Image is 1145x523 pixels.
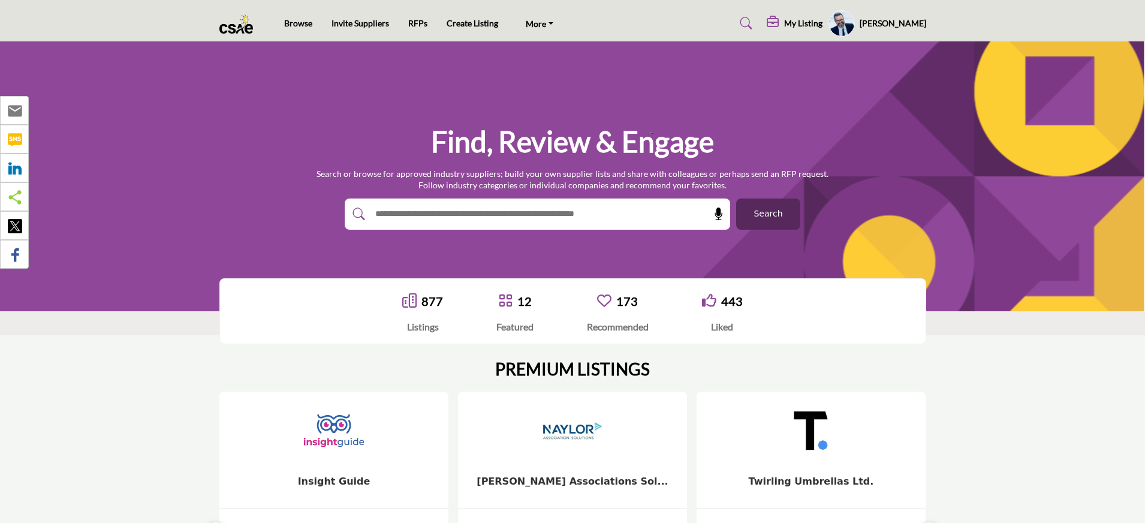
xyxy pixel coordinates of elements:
[447,18,498,28] a: Create Listing
[298,476,370,487] a: Insight Guide
[219,14,260,34] img: Site Logo
[304,401,364,461] img: Insight Guide
[728,14,760,33] a: Search
[616,294,638,308] a: 173
[543,401,602,461] img: Naylor Associations Sol...
[754,208,782,220] span: Search
[284,18,312,28] a: Browse
[477,476,668,487] a: [PERSON_NAME] Associations Sol...
[495,359,650,380] h2: PREMIUM LISTINGS
[496,320,534,334] div: Featured
[431,123,714,160] h1: Find, Review & Engage
[702,293,716,308] i: Go to Liked
[828,10,855,37] button: Show hide supplier dropdown
[402,320,443,334] div: Listings
[332,18,389,28] a: Invite Suppliers
[860,17,926,29] h5: [PERSON_NAME]
[477,476,668,487] b: Naylor Associations Sol...
[702,320,743,334] div: Liked
[721,294,743,308] a: 443
[421,294,443,308] a: 877
[736,199,800,230] button: Search
[781,401,841,461] img: Twirling Umbrellas Ltd.
[517,294,532,308] a: 12
[408,18,427,28] a: RFPs
[749,476,874,487] a: Twirling Umbrellas Ltd.
[498,293,513,309] a: Go to Featured
[517,15,562,32] a: More
[317,168,828,191] p: Search or browse for approved industry suppliers; build your own supplier lists and share with co...
[767,16,822,31] div: My Listing
[587,320,649,334] div: Recommended
[597,293,611,309] a: Go to Recommended
[784,18,822,29] h5: My Listing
